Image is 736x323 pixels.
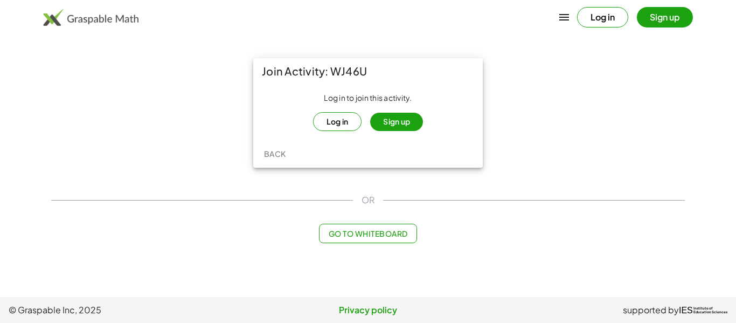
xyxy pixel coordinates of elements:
button: Go to Whiteboard [319,224,416,243]
a: Privacy policy [248,304,488,317]
button: Log in [313,112,362,131]
button: Log in [577,7,628,28]
span: Institute of Education Sciences [693,307,727,314]
button: Sign up [637,7,693,28]
span: supported by [623,304,679,317]
div: Log in to join this activity. [262,93,474,131]
a: IESInstitute ofEducation Sciences [679,304,727,317]
button: Back [258,144,292,163]
span: Go to Whiteboard [328,229,407,238]
span: Back [263,149,286,159]
button: Sign up [370,113,423,131]
span: © Graspable Inc, 2025 [9,304,248,317]
div: Join Activity: WJ46U [253,58,483,84]
span: OR [362,194,374,207]
span: IES [679,305,693,315]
